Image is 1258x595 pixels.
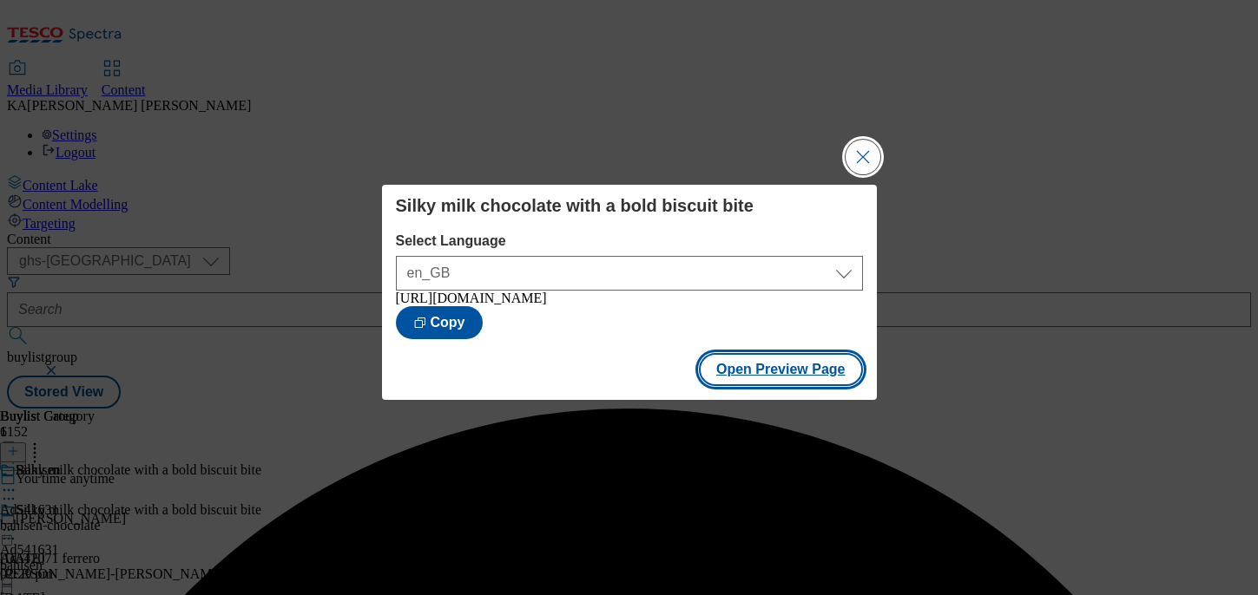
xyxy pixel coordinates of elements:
button: Close Modal [846,140,880,174]
h4: Silky milk chocolate with a bold biscuit bite [396,195,863,216]
button: Open Preview Page [699,353,863,386]
div: Modal [382,185,877,400]
div: [URL][DOMAIN_NAME] [396,291,863,306]
button: Copy [396,306,483,339]
label: Select Language [396,233,863,249]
